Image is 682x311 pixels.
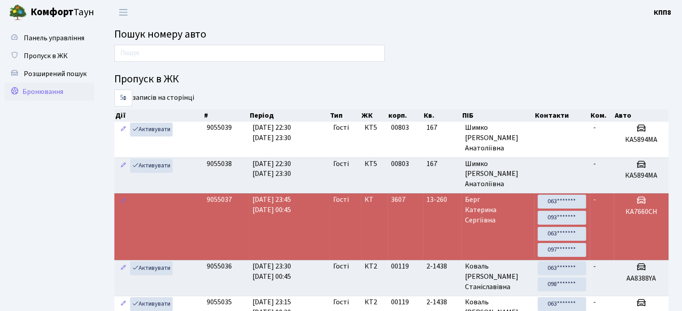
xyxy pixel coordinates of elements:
span: КТ2 [365,297,384,307]
span: 00803 [391,123,409,132]
a: Активувати [130,261,173,275]
span: КТ5 [365,159,384,169]
a: Активувати [130,159,173,173]
th: Авто [614,109,669,122]
span: КТ [365,195,384,205]
th: Контакти [534,109,590,122]
span: [DATE] 22:30 [DATE] 23:30 [252,159,291,179]
th: # [203,109,249,122]
span: 00119 [391,297,409,307]
a: КПП8 [654,7,671,18]
span: - [593,195,596,204]
span: - [593,297,596,307]
th: Тип [329,109,361,122]
a: Редагувати [118,159,129,173]
span: 9055037 [207,195,232,204]
span: - [593,159,596,169]
span: Пошук номеру авто [114,26,206,42]
button: Переключити навігацію [112,5,135,20]
span: Гості [333,195,348,205]
span: Гості [333,261,348,272]
th: корп. [387,109,423,122]
a: Редагувати [118,195,129,209]
th: ПІБ [461,109,534,122]
span: 9055036 [207,261,232,271]
span: - [593,123,596,132]
span: КТ2 [365,261,384,272]
h5: АА8388YA [617,274,665,283]
b: Комфорт [30,5,74,19]
span: [DATE] 23:30 [DATE] 00:45 [252,261,291,281]
b: КПП8 [654,8,671,17]
span: 9055039 [207,123,232,132]
a: Активувати [130,123,173,136]
label: записів на сторінці [114,89,194,107]
span: 13-260 [426,195,458,205]
a: Редагувати [118,261,129,275]
span: Пропуск в ЖК [24,51,68,61]
img: logo.png [9,4,27,21]
span: [DATE] 23:45 [DATE] 00:45 [252,195,291,215]
h5: КА5894МА [617,136,665,144]
th: ЖК [361,109,387,122]
input: Пошук [114,45,385,62]
span: 2-1438 [426,261,458,272]
span: Берг Катерина Сергіївна [465,195,530,226]
span: [DATE] 22:30 [DATE] 23:30 [252,123,291,143]
span: Шимко [PERSON_NAME] Анатоліївна [465,123,530,153]
span: 9055038 [207,159,232,169]
span: 9055035 [207,297,232,307]
a: Панель управління [4,29,94,47]
a: Бронювання [4,83,94,101]
a: Пропуск в ЖК [4,47,94,65]
span: - [593,261,596,271]
span: 167 [426,159,458,169]
th: Кв. [423,109,461,122]
select: записів на сторінці [114,89,132,107]
span: 2-1438 [426,297,458,307]
th: Дії [114,109,203,122]
span: 00803 [391,159,409,169]
span: Гості [333,159,348,169]
h5: КА5894МА [617,171,665,180]
span: 00119 [391,261,409,271]
span: Бронювання [22,87,63,97]
h4: Пропуск в ЖК [114,73,669,86]
span: Гості [333,297,348,307]
span: Шимко [PERSON_NAME] Анатоліївна [465,159,530,190]
span: Гості [333,123,348,133]
span: 3607 [391,195,405,204]
span: Розширений пошук [24,69,87,79]
a: Активувати [130,297,173,311]
th: Ком. [590,109,614,122]
th: Період [249,109,330,122]
span: КТ5 [365,123,384,133]
span: Коваль [PERSON_NAME] Станіславівна [465,261,530,292]
h5: КА7660СН [617,208,665,216]
span: Таун [30,5,94,20]
a: Редагувати [118,123,129,136]
a: Розширений пошук [4,65,94,83]
a: Редагувати [118,297,129,311]
span: Панель управління [24,33,84,43]
span: 167 [426,123,458,133]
